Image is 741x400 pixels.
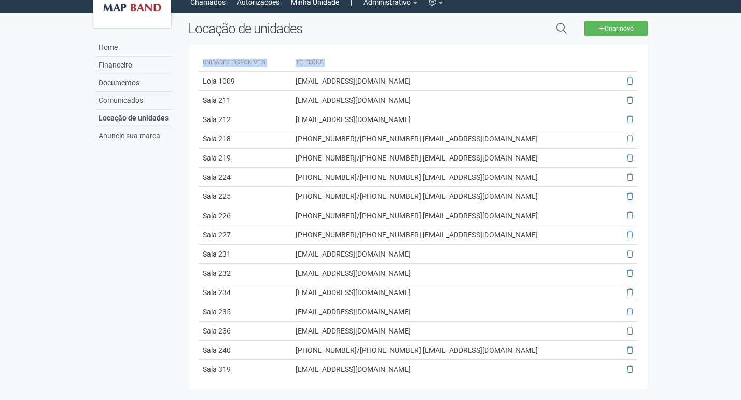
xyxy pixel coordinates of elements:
[203,192,231,201] span: Sala 225
[584,21,648,36] a: Criar novo
[96,57,173,74] a: Financeiro
[188,21,450,36] h2: Locação de unidades
[203,327,231,335] span: Sala 236
[96,127,173,144] a: Anuncie sua marca
[96,74,173,92] a: Documentos
[627,173,633,181] a: Excluir
[296,346,538,354] span: [PHONE_NUMBER]/[PHONE_NUMBER] [EMAIL_ADDRESS][DOMAIN_NAME]
[296,231,538,239] span: [PHONE_NUMBER]/[PHONE_NUMBER] [EMAIL_ADDRESS][DOMAIN_NAME]
[203,96,231,104] span: Sala 211
[627,192,633,201] a: Excluir
[296,135,538,143] span: [PHONE_NUMBER]/[PHONE_NUMBER] [EMAIL_ADDRESS][DOMAIN_NAME]
[627,250,633,258] a: Excluir
[203,250,231,258] span: Sala 231
[203,231,231,239] span: Sala 227
[627,365,633,374] a: Excluir
[296,115,411,124] span: [EMAIL_ADDRESS][DOMAIN_NAME]
[296,211,538,220] span: [PHONE_NUMBER]/[PHONE_NUMBER] [EMAIL_ADDRESS][DOMAIN_NAME]
[203,308,231,316] span: Sala 235
[627,211,633,220] a: Excluir
[296,192,538,201] span: [PHONE_NUMBER]/[PHONE_NUMBER] [EMAIL_ADDRESS][DOMAIN_NAME]
[296,173,538,181] span: [PHONE_NUMBER]/[PHONE_NUMBER] [EMAIL_ADDRESS][DOMAIN_NAME]
[203,346,231,354] span: Sala 240
[627,288,633,297] a: Excluir
[203,269,231,277] span: Sala 232
[203,365,231,374] span: Sala 319
[627,154,633,162] a: Excluir
[291,55,619,72] th: Telefone
[199,55,291,72] th: Unidades disponíveis
[296,250,411,258] span: [EMAIL_ADDRESS][DOMAIN_NAME]
[296,308,411,316] span: [EMAIL_ADDRESS][DOMAIN_NAME]
[296,154,538,162] span: [PHONE_NUMBER]/[PHONE_NUMBER] [EMAIL_ADDRESS][DOMAIN_NAME]
[96,92,173,110] a: Comunicados
[203,288,231,297] span: Sala 234
[296,269,411,277] span: [EMAIL_ADDRESS][DOMAIN_NAME]
[296,77,411,85] span: [EMAIL_ADDRESS][DOMAIN_NAME]
[96,39,173,57] a: Home
[96,110,173,127] a: Locação de unidades
[627,115,633,124] a: Excluir
[296,288,411,297] span: [EMAIL_ADDRESS][DOMAIN_NAME]
[203,154,231,162] span: Sala 219
[627,135,633,143] a: Excluir
[203,173,231,181] span: Sala 224
[203,135,231,143] span: Sala 218
[296,96,411,104] span: [EMAIL_ADDRESS][DOMAIN_NAME]
[203,115,231,124] span: Sala 212
[627,269,633,277] a: Excluir
[627,308,633,316] a: Excluir
[627,327,633,335] a: Excluir
[296,327,411,335] span: [EMAIL_ADDRESS][DOMAIN_NAME]
[203,211,231,220] span: Sala 226
[627,77,633,85] a: Excluir
[627,96,633,104] a: Excluir
[203,77,235,85] span: Loja 1009
[627,346,633,354] a: Excluir
[627,231,633,239] a: Excluir
[296,365,411,374] span: [EMAIL_ADDRESS][DOMAIN_NAME]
